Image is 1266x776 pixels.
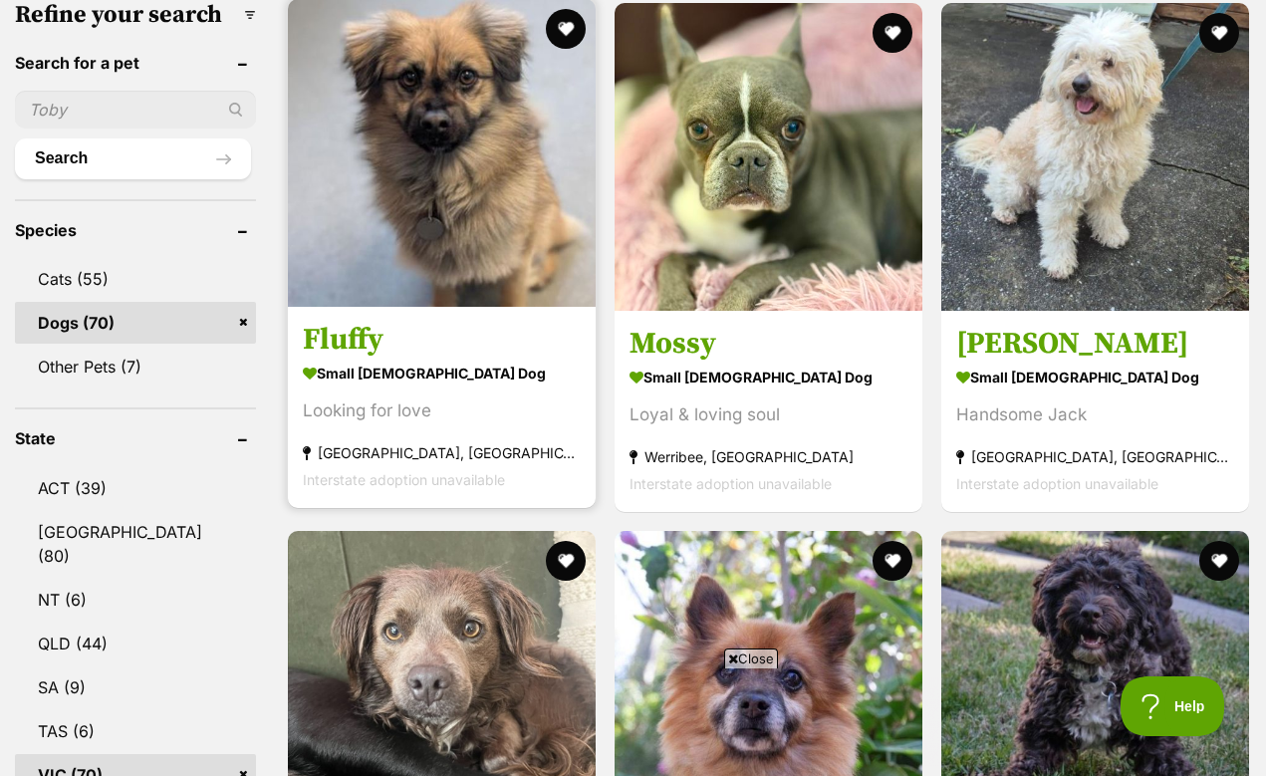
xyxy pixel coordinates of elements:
strong: small [DEMOGRAPHIC_DATA] Dog [956,363,1234,391]
strong: Werribee, [GEOGRAPHIC_DATA] [630,443,907,470]
h3: Mossy [630,325,907,363]
a: QLD (44) [15,623,256,664]
button: favourite [1199,541,1239,581]
button: Search [15,138,251,178]
header: Species [15,221,256,239]
strong: small [DEMOGRAPHIC_DATA] Dog [630,363,907,391]
h3: Refine your search [15,1,256,29]
button: favourite [1199,13,1239,53]
span: Close [724,648,778,668]
button: favourite [546,541,586,581]
h3: Fluffy [303,321,581,359]
a: Cats (55) [15,258,256,300]
span: Interstate adoption unavailable [303,471,505,488]
a: Other Pets (7) [15,346,256,388]
iframe: Advertisement [271,676,996,766]
a: ACT (39) [15,467,256,509]
header: State [15,429,256,447]
a: TAS (6) [15,710,256,752]
strong: small [DEMOGRAPHIC_DATA] Dog [303,359,581,388]
iframe: Help Scout Beacon - Open [1121,676,1226,736]
a: Dogs (70) [15,302,256,344]
a: NT (6) [15,579,256,621]
span: Interstate adoption unavailable [630,475,832,492]
div: Looking for love [303,397,581,424]
img: Jack Uffelman - Poodle (Toy) x Bichon Frise Dog [941,3,1249,311]
h3: [PERSON_NAME] [956,325,1234,363]
button: favourite [873,541,912,581]
a: Mossy small [DEMOGRAPHIC_DATA] Dog Loyal & loving soul Werribee, [GEOGRAPHIC_DATA] Interstate ado... [615,310,922,512]
div: Handsome Jack [956,401,1234,428]
a: SA (9) [15,666,256,708]
img: Mossy - Boston Terrier Dog [615,3,922,311]
div: Loyal & loving soul [630,401,907,428]
button: favourite [873,13,912,53]
span: Interstate adoption unavailable [956,475,1158,492]
input: Toby [15,91,256,129]
a: [PERSON_NAME] small [DEMOGRAPHIC_DATA] Dog Handsome Jack [GEOGRAPHIC_DATA], [GEOGRAPHIC_DATA] Int... [941,310,1249,512]
a: [GEOGRAPHIC_DATA] (80) [15,511,256,577]
strong: [GEOGRAPHIC_DATA], [GEOGRAPHIC_DATA] [956,443,1234,470]
button: favourite [546,9,586,49]
a: Fluffy small [DEMOGRAPHIC_DATA] Dog Looking for love [GEOGRAPHIC_DATA], [GEOGRAPHIC_DATA] Interst... [288,306,596,508]
header: Search for a pet [15,54,256,72]
strong: [GEOGRAPHIC_DATA], [GEOGRAPHIC_DATA] [303,439,581,466]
